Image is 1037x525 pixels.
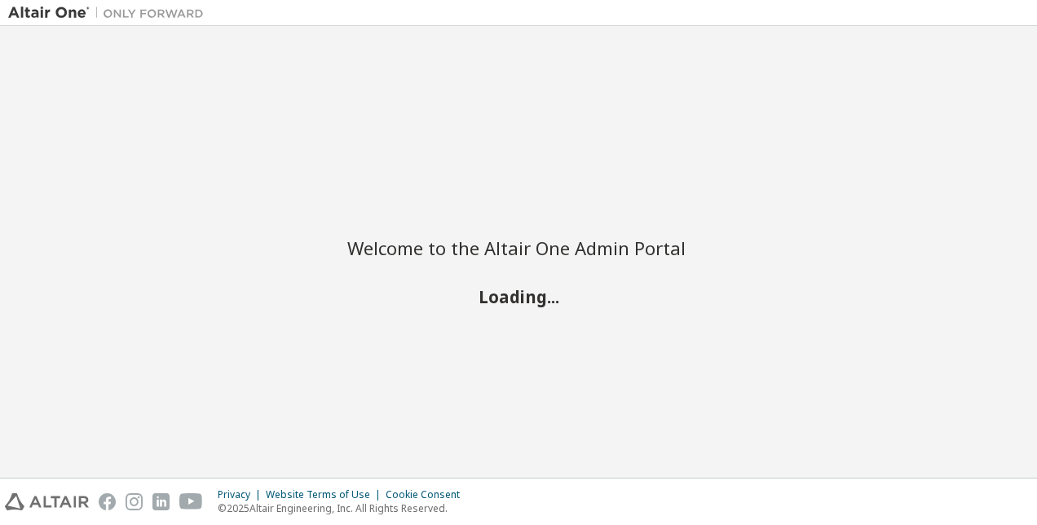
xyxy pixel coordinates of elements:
img: linkedin.svg [152,493,170,510]
img: Altair One [8,5,212,21]
div: Cookie Consent [386,488,470,501]
div: Privacy [218,488,266,501]
img: altair_logo.svg [5,493,89,510]
p: © 2025 Altair Engineering, Inc. All Rights Reserved. [218,501,470,515]
h2: Welcome to the Altair One Admin Portal [347,236,690,259]
img: instagram.svg [126,493,143,510]
div: Website Terms of Use [266,488,386,501]
img: facebook.svg [99,493,116,510]
h2: Loading... [347,286,690,307]
img: youtube.svg [179,493,203,510]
